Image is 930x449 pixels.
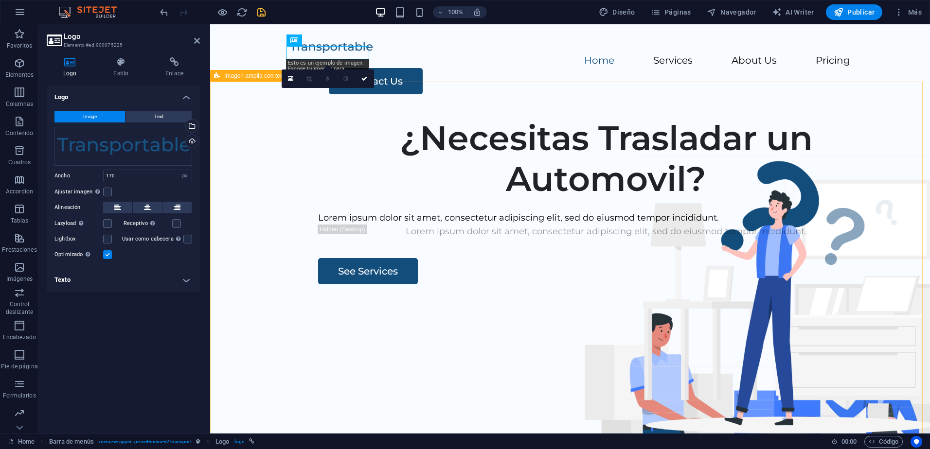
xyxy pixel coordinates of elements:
button: Navegador [703,4,760,20]
p: Formularios [3,392,36,399]
label: Ajustar imagen [54,186,103,198]
span: Código [869,436,898,448]
p: Cuadros [8,158,31,166]
button: save [255,6,267,18]
span: Haz clic para seleccionar y doble clic para editar [49,436,94,448]
button: Text [125,111,192,122]
span: Text [154,111,163,122]
button: Image [54,111,125,122]
button: Diseño [595,4,639,20]
i: Deshacer: Cambiar páginas (Ctrl+Z) [159,7,170,18]
button: Haz clic para salir del modo de previsualización y seguir editando [216,6,228,18]
span: AI Writer [772,7,814,17]
button: 100% [433,6,467,18]
span: : [848,438,850,445]
button: Publicar [826,4,883,20]
p: Contenido [5,129,33,137]
span: Más [894,7,922,17]
button: Código [864,436,903,448]
i: Volver a cargar página [236,7,248,18]
i: Al redimensionar, ajustar el nivel de zoom automáticamente para ajustarse al dispositivo elegido. [473,8,482,17]
a: Modo de recorte [300,69,319,88]
p: Imágenes [6,275,33,283]
p: Pie de página [1,363,37,370]
h6: 100% [447,6,463,18]
span: Imagen amplia con texto [224,73,288,79]
a: Desenfoque [319,69,337,88]
button: reload [236,6,248,18]
a: Escala de grises [337,69,356,88]
span: Publicar [834,7,875,17]
span: Image [83,111,97,122]
a: Selecciona archivos del administrador de archivos, de la galería de fotos o carga archivo(s) [282,69,300,88]
label: Alineación [54,202,103,213]
i: Guardar (Ctrl+S) [256,7,267,18]
label: Lazyload [54,218,103,229]
span: Navegador [707,7,756,17]
h4: Texto [47,268,200,292]
button: AI Writer [768,4,818,20]
h4: Logo [47,57,97,78]
p: Marketing [6,421,33,429]
p: Encabezado [3,333,36,341]
p: Tablas [11,217,29,224]
i: Este elemento está vinculado [249,439,254,444]
span: Haz clic para seleccionar y doble clic para editar [215,436,229,448]
p: Elementos [5,71,34,79]
label: Ancho [54,173,103,178]
img: Editor Logo [56,6,129,18]
p: Columnas [6,100,34,108]
i: Este elemento es un preajuste personalizable [196,439,200,444]
nav: breadcrumb [49,436,254,448]
label: Lightbox [54,233,103,245]
p: Prestaciones [2,246,36,254]
h3: Elemento #ed-900075225 [64,41,180,50]
label: Receptivo [124,218,172,229]
span: . menu-wrapper .preset-menu-v2-transport [98,436,192,448]
a: Haz clic para cancelar la selección y doble clic para abrir páginas [8,436,35,448]
label: Optimizado [54,249,103,260]
div: Esto es un ejemplo de imagen. Escoge tu imagen para disponer de más opciones. [286,59,369,85]
p: Accordion [6,188,33,195]
span: 00 00 [841,436,857,448]
h2: Logo [64,32,200,41]
h4: Logo [47,86,200,103]
span: . logo [233,436,245,448]
label: Usar como cabecera [122,233,183,245]
h4: Estilo [97,57,149,78]
button: undo [158,6,170,18]
h4: Enlace [149,57,200,78]
a: Confirmar ( Ctrl ⏎ ) [356,69,374,88]
p: Favoritos [7,42,32,50]
div: Transportable.png [54,127,192,166]
button: Más [890,4,926,20]
div: Diseño (Ctrl+Alt+Y) [595,4,639,20]
span: Diseño [599,7,635,17]
span: Páginas [651,7,691,17]
button: Usercentrics [911,436,922,448]
h6: Tiempo de la sesión [831,436,857,448]
button: Páginas [647,4,695,20]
